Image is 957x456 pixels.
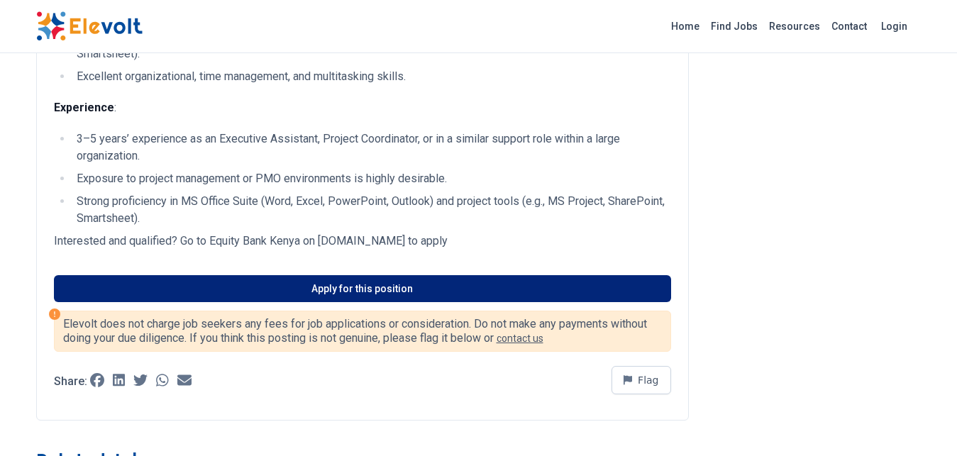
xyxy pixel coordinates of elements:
[497,333,543,344] a: contact us
[72,68,671,85] li: Excellent organizational, time management, and multitasking skills.
[72,193,671,227] li: Strong proficiency in MS Office Suite (Word, Excel, PowerPoint, Outlook) and project tools (e.g.,...
[54,376,87,387] p: Share:
[873,12,916,40] a: Login
[54,275,671,302] a: Apply for this position
[886,388,957,456] iframe: Chat Widget
[705,15,763,38] a: Find Jobs
[54,101,114,114] strong: Experience
[63,317,662,345] p: Elevolt does not charge job seekers any fees for job applications or consideration. Do not make a...
[72,170,671,187] li: Exposure to project management or PMO environments is highly desirable.
[665,15,705,38] a: Home
[54,233,671,250] p: Interested and qualified? Go to Equity Bank Kenya on [DOMAIN_NAME] to apply
[72,130,671,165] li: 3–5 years’ experience as an Executive Assistant, Project Coordinator, or in a similar support rol...
[826,15,873,38] a: Contact
[612,366,671,394] button: Flag
[763,15,826,38] a: Resources
[36,11,143,41] img: Elevolt
[54,99,671,116] p: :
